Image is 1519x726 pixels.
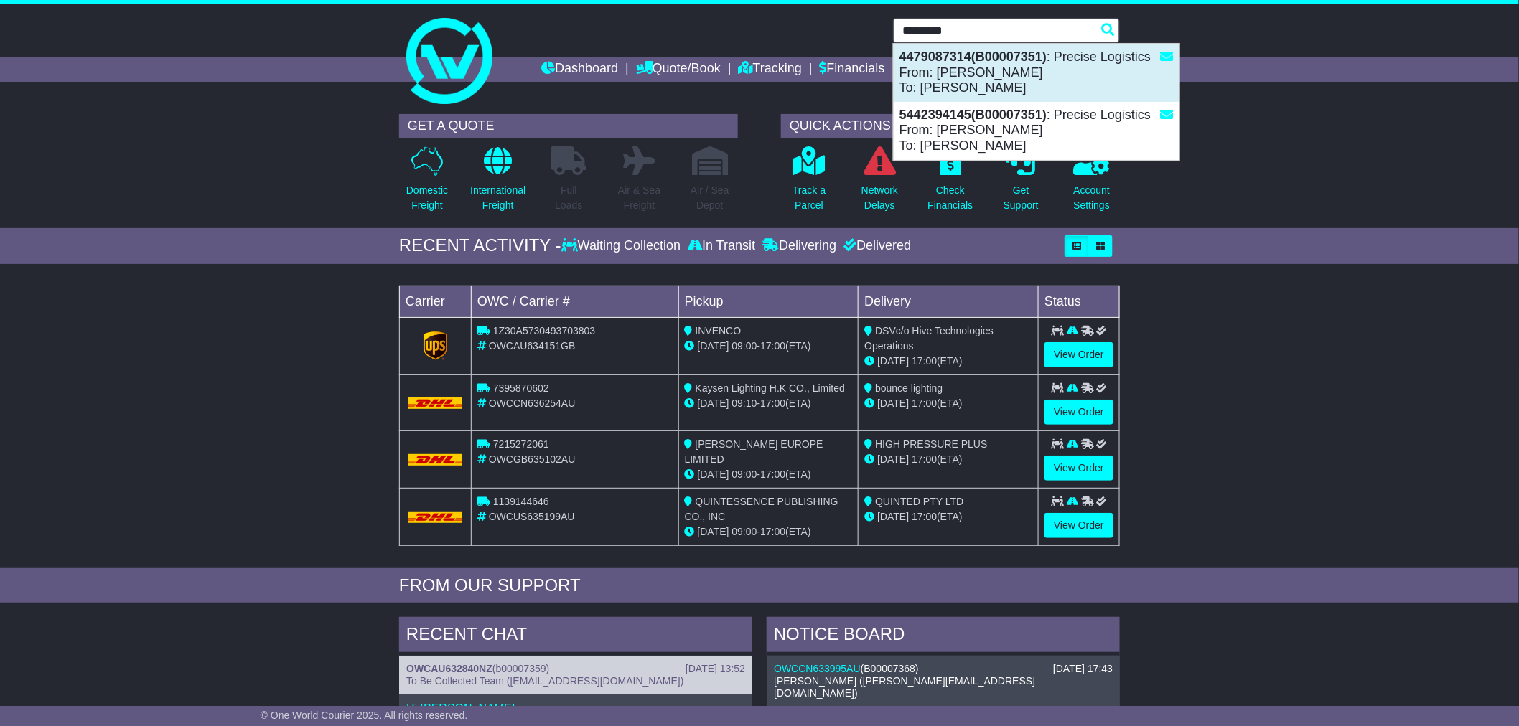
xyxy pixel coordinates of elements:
div: RECENT ACTIVITY - [399,235,561,256]
a: CheckFinancials [927,146,974,221]
img: DHL.png [408,511,462,523]
span: [DATE] [698,468,729,480]
span: [DATE] [877,355,909,367]
span: 17:00 [760,397,785,409]
span: 17:00 [760,526,785,537]
p: Track a Parcel [793,183,826,213]
span: OWCUS635199AU [489,511,575,522]
span: 17:00 [912,397,937,409]
span: OWCCN636254AU [489,397,576,409]
p: Get Support [1004,183,1039,213]
span: OWCGB635102AU [489,453,576,465]
div: In Transit [684,238,759,254]
span: [PERSON_NAME] EUROPE LIMITED [685,438,823,465]
span: 09:00 [732,468,757,480]
span: To Be Collected Team ([EMAIL_ADDRESS][DOMAIN_NAME]) [406,675,683,687]
a: View Order [1044,342,1113,367]
span: © One World Courier 2025. All rights reserved. [261,709,468,721]
strong: 5442394145(B00007351) [899,108,1047,122]
span: OWCAU634151GB [489,340,576,352]
p: Check Financials [928,183,973,213]
span: 7395870602 [493,382,549,394]
a: View Order [1044,400,1113,425]
img: DHL.png [408,454,462,466]
a: View Order [1044,456,1113,481]
a: InternationalFreight [469,146,526,221]
span: 7215272061 [493,438,549,450]
a: View Order [1044,513,1113,538]
p: International Freight [470,183,525,213]
span: 17:00 [912,355,937,367]
a: Quote/Book [636,57,721,82]
a: NetworkDelays [861,146,899,221]
a: Dashboard [541,57,618,82]
div: Delivering [759,238,840,254]
div: FROM OUR SUPPORT [399,575,1120,596]
img: DHL.png [408,397,462,409]
div: Waiting Collection [561,238,684,254]
strong: 4479087314(B00007351) [899,49,1047,64]
span: 09:00 [732,526,757,537]
p: Air & Sea Freight [618,183,660,213]
div: - (ETA) [685,396,853,411]
span: 17:00 [760,340,785,352]
span: DSVc/o Hive Technologies Operations [864,325,994,352]
div: : Precise Logistics From: [PERSON_NAME] To: [PERSON_NAME] [894,102,1179,160]
a: OWCCN633995AU [774,663,861,674]
span: QUINTED PTY LTD [875,496,963,507]
span: HIGH PRESSURE PLUS [875,438,987,450]
a: GetSupport [1003,146,1039,221]
a: Financials [820,57,885,82]
span: [DATE] [698,526,729,537]
div: (ETA) [864,509,1032,524]
span: [DATE] [877,511,909,522]
span: bounce lighting [875,382,943,394]
span: B00007368 [864,663,915,674]
div: [DATE] 17:43 [1053,663,1113,675]
td: Status [1039,286,1120,317]
span: [PERSON_NAME] ([PERSON_NAME][EMAIL_ADDRESS][DOMAIN_NAME]) [774,675,1035,699]
span: [DATE] [877,453,909,465]
span: 1139144646 [493,496,549,507]
div: - (ETA) [685,524,853,539]
span: 17:00 [912,453,937,465]
p: Air / Sea Depot [691,183,729,213]
span: [DATE] [698,397,729,409]
p: Domestic Freight [406,183,448,213]
div: [DATE] 13:52 [686,663,745,675]
div: GET A QUOTE [399,114,738,138]
div: NOTICE BOARD [767,617,1120,656]
span: b00007359 [496,663,546,674]
span: 1Z30A5730493703803 [493,325,595,336]
span: [DATE] [877,397,909,409]
span: 09:00 [732,340,757,352]
span: INVENCO [696,325,742,336]
a: DomesticFreight [406,146,449,221]
div: RECENT CHAT [399,617,752,656]
div: : Precise Logistics From: [PERSON_NAME] To: [PERSON_NAME] [894,44,1179,102]
td: OWC / Carrier # [472,286,679,317]
div: (ETA) [864,396,1032,411]
span: 17:00 [912,511,937,522]
a: Track aParcel [792,146,826,221]
div: ( ) [774,663,1113,675]
a: AccountSettings [1073,146,1111,221]
p: Full Loads [551,183,586,213]
td: Delivery [859,286,1039,317]
span: 17:00 [760,468,785,480]
span: 09:10 [732,397,757,409]
td: Pickup [678,286,859,317]
div: (ETA) [864,354,1032,369]
td: Carrier [400,286,472,317]
img: GetCarrierServiceLogo [424,331,448,360]
div: QUICK ACTIONS [781,114,1120,138]
p: Network Delays [861,183,898,213]
div: (ETA) [864,452,1032,467]
p: Account Settings [1074,183,1111,213]
div: Delivered [840,238,911,254]
span: QUINTESSENCE PUBLISHING CO., INC [685,496,838,522]
div: ( ) [406,663,745,675]
span: Kaysen Lighting H.K CO., Limited [696,382,846,394]
a: OWCAU632840NZ [406,663,492,674]
a: Tracking [739,57,802,82]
